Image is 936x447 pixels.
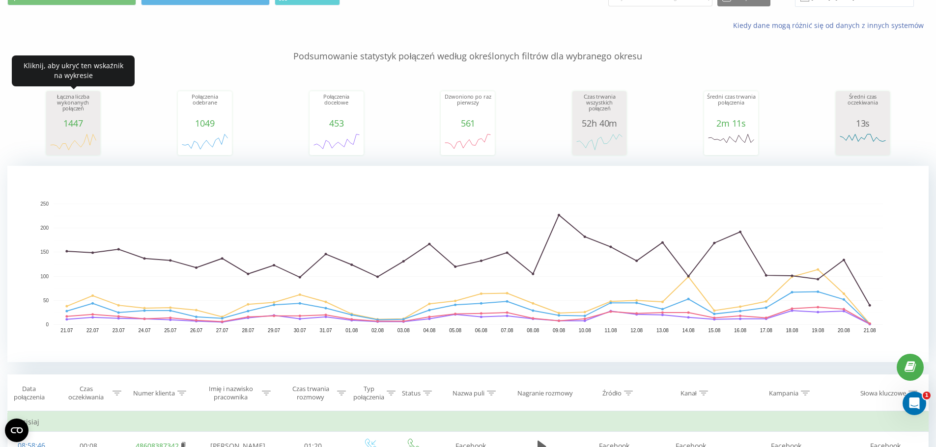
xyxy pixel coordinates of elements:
[180,128,229,158] svg: A chart.
[575,94,624,118] div: Czas trwania wszystkich połączeń
[812,328,824,333] text: 19.08
[65,148,107,158] div: • 4 dni temu
[602,389,622,397] div: Źródło
[734,328,746,333] text: 16.08
[286,385,335,401] div: Czas trwania rozmowy
[838,128,887,158] svg: A chart.
[20,86,177,103] p: Jak możemy pomóc?
[12,55,135,86] div: Kliknij, aby ukryć ten wskaźnik na wykresie
[630,328,643,333] text: 12.08
[443,94,492,118] div: Dzwoniono po raz pierwszy
[133,389,175,397] div: Numer klienta
[656,328,669,333] text: 13.08
[10,172,187,219] div: Wyślij do nas wiadomośćZazwyczaj odpowiadamy w niecałą minutę
[345,328,358,333] text: 01.08
[44,139,117,147] span: Ocen swoją rozmowę
[10,130,186,166] div: Profile image for SerhiiOcen swoją rozmowęSerhii•4 dni temu
[20,124,176,134] div: Najnowsza wiadomość
[268,328,280,333] text: 29.07
[294,328,306,333] text: 30.07
[142,16,162,35] img: Profile image for Vladyslav
[864,328,876,333] text: 21.08
[202,385,259,401] div: Imię i nazwisko pracownika
[449,328,461,333] text: 05.08
[443,118,492,128] div: 561
[517,389,573,397] div: Nagranie rozmowy
[86,328,99,333] text: 22.07
[312,118,361,128] div: 453
[579,328,591,333] text: 10.08
[397,328,410,333] text: 03.08
[139,328,151,333] text: 24.07
[838,328,850,333] text: 20.08
[707,128,756,158] svg: A chart.
[40,250,49,255] text: 150
[786,328,798,333] text: 18.08
[553,328,565,333] text: 09.08
[14,229,182,248] button: Poszukaj pomocy
[760,328,772,333] text: 17.08
[769,389,798,397] div: Kampania
[5,419,28,442] button: Open CMP widget
[40,225,49,231] text: 200
[312,128,361,158] svg: A chart.
[903,392,926,415] iframe: Intercom live chat
[20,234,87,244] span: Poszukaj pomocy
[860,389,906,397] div: Słowa kluczowe
[8,385,51,401] div: Data połączenia
[312,94,361,118] div: Połączenia docelowe
[20,70,177,86] p: Witaj 👋
[20,138,40,158] img: Profile image for Serhii
[443,128,492,158] svg: A chart.
[49,128,98,158] svg: A chart.
[708,328,720,333] text: 15.08
[475,328,487,333] text: 06.08
[20,180,164,190] div: Wyślij do nas wiadomość
[838,118,887,128] div: 13s
[733,21,929,30] a: Kiedy dane mogą różnić się od danych z innych systemów
[423,328,435,333] text: 04.08
[242,328,254,333] text: 28.07
[353,385,384,401] div: Typ połączenia
[49,94,98,118] div: Łączna liczba wykonanych połączeń
[575,118,624,128] div: 52h 40m
[320,328,332,333] text: 31.07
[62,385,111,401] div: Czas oczekiwania
[14,252,182,270] div: Analiza rozmów telefonicznych z AI
[14,289,182,317] div: Przegląd funkcji aplikacji Ringostat Smart Phone
[10,115,187,167] div: Najnowsza wiadomośćProfile image for SerhiiOcen swoją rozmowęSerhii•4 dni temu
[371,328,384,333] text: 02.08
[575,128,624,158] svg: A chart.
[14,270,182,289] div: Integracja z KeyCRM
[113,328,125,333] text: 23.07
[190,328,202,333] text: 26.07
[923,392,931,399] span: 1
[131,306,197,345] button: Pomoc
[78,331,119,338] span: Wiadomości
[43,298,49,303] text: 50
[152,331,175,338] span: Pomoc
[180,94,229,118] div: Połączenia odebrane
[20,19,85,34] img: logo
[7,166,929,362] svg: A chart.
[838,94,887,118] div: Średni czas oczekiwania
[20,256,165,266] div: Analiza rozmów telefonicznych z AI
[169,16,187,33] div: Zamknij
[682,328,695,333] text: 14.08
[707,94,756,118] div: Średni czas trwania połączenia
[681,389,697,397] div: Kanał
[180,118,229,128] div: 1049
[49,118,98,128] div: 1447
[46,322,49,327] text: 0
[40,201,49,207] text: 250
[20,292,165,313] div: Przegląd funkcji aplikacji Ringostat Smart Phone
[216,328,228,333] text: 27.07
[501,328,513,333] text: 07.08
